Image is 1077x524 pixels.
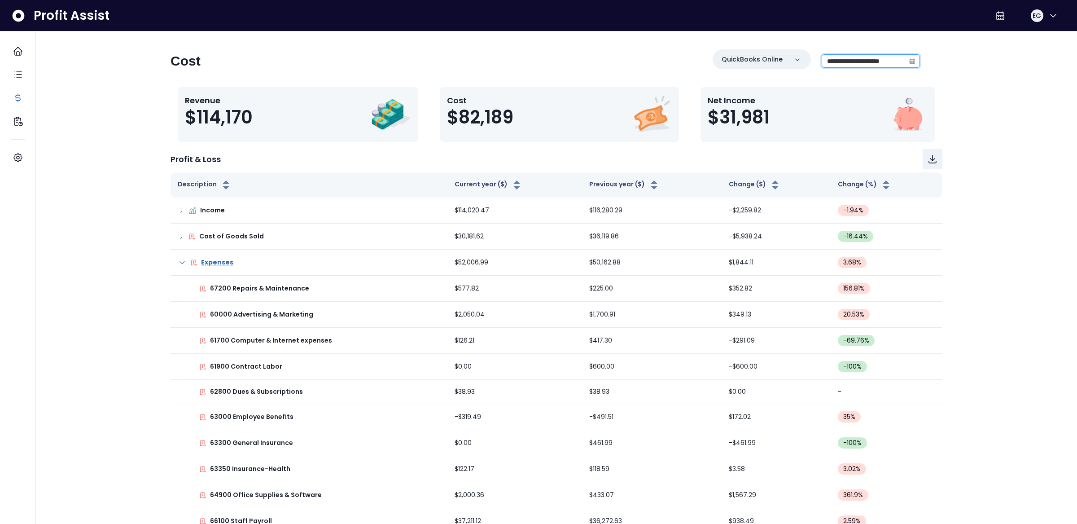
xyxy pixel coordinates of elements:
[447,354,582,380] td: $0.00
[843,284,865,293] span: 156.81 %
[843,412,855,422] span: 35 %
[708,106,770,128] span: $31,981
[843,362,862,371] span: -100 %
[722,55,783,64] p: QuickBooks Online
[722,250,831,276] td: $1,844.11
[185,106,253,128] span: $114,170
[210,490,322,500] p: 64900 Office Supplies & Software
[210,464,290,474] p: 63350 Insurance-Health
[447,404,582,430] td: -$319.49
[210,438,293,448] p: 63300 General Insurance
[371,94,411,135] img: Revenue
[455,180,522,190] button: Current year ($)
[185,94,253,106] p: Revenue
[582,276,721,302] td: $225.00
[843,232,868,241] span: -16.44 %
[447,430,582,456] td: $0.00
[582,224,721,250] td: $36,119.86
[34,8,109,24] span: Profit Assist
[582,302,721,328] td: $1,700.91
[447,276,582,302] td: $577.82
[843,310,864,319] span: 20.53 %
[589,180,660,190] button: Previous year ($)
[843,490,863,500] span: 361.9 %
[447,224,582,250] td: $30,181.62
[178,180,232,190] button: Description
[171,153,221,165] p: Profit & Loss
[838,180,892,190] button: Change (%)
[447,380,582,404] td: $38.93
[447,328,582,354] td: $126.21
[722,198,831,224] td: -$2,259.82
[447,94,513,106] p: Cost
[200,206,225,215] p: Income
[722,328,831,354] td: -$291.09
[582,328,721,354] td: $417.30
[843,258,861,267] span: 3.68 %
[447,482,582,508] td: $2,000.36
[582,482,721,508] td: $433.07
[582,250,721,276] td: $50,162.88
[582,430,721,456] td: $461.99
[722,302,831,328] td: $349.13
[447,250,582,276] td: $52,006.99
[722,354,831,380] td: -$600.00
[582,456,721,482] td: $118.59
[708,94,770,106] p: Net Income
[631,94,672,135] img: Cost
[843,336,869,345] span: -69.76 %
[909,58,915,64] svg: calendar
[843,438,862,448] span: -100 %
[447,456,582,482] td: $122.17
[582,354,721,380] td: $600.00
[199,232,264,241] p: Cost of Goods Sold
[447,106,513,128] span: $82,189
[447,302,582,328] td: $2,050.04
[831,380,943,404] td: -
[722,404,831,430] td: $172.02
[582,198,721,224] td: $116,280.29
[201,258,233,267] p: Expenses
[171,53,201,69] h2: Cost
[888,94,928,135] img: Net Income
[582,380,721,404] td: $38.93
[722,224,831,250] td: -$5,938.24
[729,180,781,190] button: Change ($)
[722,430,831,456] td: -$461.99
[210,284,309,293] p: 67200 Repairs & Maintenance
[923,149,942,169] button: Download
[210,387,303,396] p: 62800 Dues & Subscriptions
[582,404,721,430] td: -$491.51
[722,276,831,302] td: $352.82
[210,310,313,319] p: 60000 Advertising & Marketing
[447,198,582,224] td: $114,020.47
[210,412,293,422] p: 63000 Employee Benefits
[843,464,861,474] span: 3.02 %
[210,362,282,371] p: 61900 Contract Labor
[210,336,332,345] p: 61700 Computer & Internet expenses
[722,482,831,508] td: $1,567.29
[722,456,831,482] td: $3.58
[1033,11,1041,20] span: EG
[843,206,863,215] span: -1.94 %
[722,380,831,404] td: $0.00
